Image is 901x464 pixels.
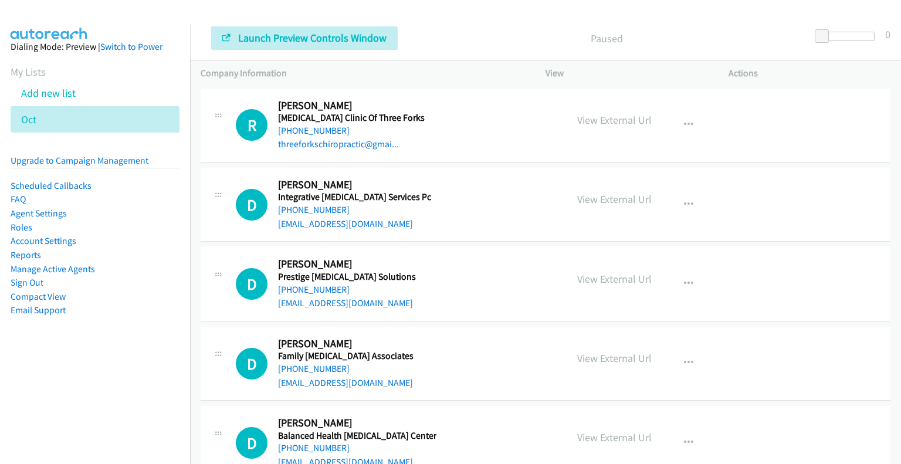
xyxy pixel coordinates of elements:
a: [EMAIL_ADDRESS][DOMAIN_NAME] [278,218,413,229]
a: Email Support [11,304,66,316]
h1: R [236,109,267,141]
div: The call is yet to be attempted [236,109,267,141]
div: Dialing Mode: Preview | [11,40,179,54]
h5: [MEDICAL_DATA] Clinic Of Three Forks [278,112,427,124]
a: [PHONE_NUMBER] [278,204,350,215]
a: Manage Active Agents [11,263,95,275]
h5: Balanced Health [MEDICAL_DATA] Center [278,430,436,442]
h2: [PERSON_NAME] [278,337,427,351]
p: View External Url [577,271,652,287]
a: [PHONE_NUMBER] [278,363,350,374]
h1: D [236,268,267,300]
a: Reports [11,249,41,260]
p: View External Url [577,350,652,366]
a: Sign Out [11,277,43,288]
a: Compact View [11,291,66,302]
a: FAQ [11,194,26,205]
h1: D [236,189,267,221]
button: Launch Preview Controls Window [211,26,398,50]
a: [PHONE_NUMBER] [278,442,350,453]
a: [EMAIL_ADDRESS][DOMAIN_NAME] [278,377,413,388]
p: Company Information [201,66,524,80]
a: Scheduled Callbacks [11,180,92,191]
a: Oct [21,113,36,126]
span: Launch Preview Controls Window [238,31,387,45]
div: 0 [885,26,890,42]
div: Delay between calls (in seconds) [821,32,875,41]
h2: [PERSON_NAME] [278,416,427,430]
p: View External Url [577,191,652,207]
a: Roles [11,222,32,233]
p: Paused [414,31,800,46]
a: Account Settings [11,235,76,246]
div: The call is yet to be attempted [236,268,267,300]
p: View [546,66,707,80]
a: Upgrade to Campaign Management [11,155,148,166]
h2: [PERSON_NAME] [278,99,427,113]
h5: Prestige [MEDICAL_DATA] Solutions [278,271,427,283]
div: The call is yet to be attempted [236,348,267,380]
a: My Lists [11,65,46,79]
a: [PHONE_NUMBER] [278,284,350,295]
p: View External Url [577,112,652,128]
p: Actions [729,66,890,80]
h1: D [236,427,267,459]
h5: Integrative [MEDICAL_DATA] Services Pc [278,191,431,203]
h2: [PERSON_NAME] [278,258,427,271]
a: Switch to Power [100,41,162,52]
a: [EMAIL_ADDRESS][DOMAIN_NAME] [278,297,413,309]
h5: Family [MEDICAL_DATA] Associates [278,350,427,362]
div: The call is yet to be attempted [236,427,267,459]
h2: [PERSON_NAME] [278,178,427,192]
p: View External Url [577,429,652,445]
a: [PHONE_NUMBER] [278,125,350,136]
div: The call is yet to be attempted [236,189,267,221]
a: Agent Settings [11,208,67,219]
a: threeforkschiropractic@gmai... [278,138,399,150]
a: Add new list [21,86,76,100]
h1: D [236,348,267,380]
